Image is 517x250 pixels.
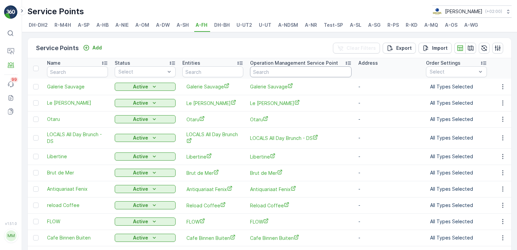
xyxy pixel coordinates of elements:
button: Active [115,217,176,226]
p: Status [115,60,130,66]
input: Search [250,66,352,77]
span: A-NIE [115,22,129,28]
button: Active [115,134,176,142]
p: All Types Selected [430,153,483,160]
div: Toggle Row Selected [33,117,39,122]
p: Address [358,60,378,66]
span: Galerie Sauvage [47,83,108,90]
button: Active [115,83,176,91]
a: Galerie Sauvage [186,83,239,90]
p: Service Points [27,6,84,17]
span: Antiquariaat Fenix [47,186,108,192]
div: Toggle Row Selected [33,235,39,241]
a: FLOW [250,218,352,225]
img: basis-logo_rgb2x.png [432,8,442,15]
button: Add [80,44,105,52]
p: Active [133,218,148,225]
span: v 1.51.0 [4,222,18,226]
span: A-OS [445,22,457,28]
a: Brut de Mer [186,169,239,176]
p: Active [133,169,148,176]
p: All Types Selected [430,218,483,225]
button: Export [383,43,416,54]
div: MM [6,230,17,241]
p: Service Points [36,43,79,53]
button: Import [419,43,452,54]
a: FLOW [47,218,108,225]
p: Active [133,186,148,192]
a: FLOW [186,218,239,225]
div: Toggle Row Selected [33,135,39,141]
p: Clear Filters [346,45,376,51]
td: - [355,111,423,127]
span: A-OM [135,22,149,28]
div: Toggle Row Selected [33,186,39,192]
p: Active [133,134,148,141]
button: Active [115,185,176,193]
span: Cafe Binnen Buiten [47,234,108,241]
button: MM [4,227,18,245]
span: DH-DH2 [29,22,48,28]
a: Otaru [250,116,352,123]
span: A-SH [177,22,189,28]
td: - [355,197,423,213]
span: R-KD [406,22,418,28]
span: Le [PERSON_NAME] [250,100,352,107]
td: - [355,213,423,230]
a: Cafe Binnen Buiten [250,234,352,242]
p: All Types Selected [430,169,483,176]
p: ( +02:00 ) [485,9,502,14]
span: A-DW [156,22,170,28]
span: DH-BH [214,22,230,28]
a: Otaru [186,116,239,123]
p: Add [92,44,102,51]
td: - [355,148,423,165]
div: Toggle Row Selected [33,154,39,159]
td: - [355,127,423,148]
img: logo [4,5,18,19]
span: Reload Coffee [250,202,352,209]
a: Le Petit George [250,100,352,107]
span: Le [PERSON_NAME] [47,100,108,106]
a: Galerie Sauvage [250,83,352,90]
a: Antiquariaat Fenix [186,186,239,193]
span: A-NDSM [278,22,298,28]
button: [PERSON_NAME](+02:00) [432,5,512,18]
span: A-NR [305,22,317,28]
div: Toggle Row Selected [33,84,39,89]
span: U-UT [259,22,271,28]
div: Toggle Row Selected [33,100,39,106]
p: Export [396,45,412,51]
p: All Types Selected [430,234,483,241]
span: A-WG [464,22,478,28]
p: 99 [12,77,17,82]
a: Cafe Binnen Buiten [186,234,239,242]
button: Active [115,169,176,177]
button: Active [115,115,176,123]
p: All Types Selected [430,83,483,90]
a: Brut de Mer [47,169,108,176]
p: Entities [182,60,200,66]
span: Reload Coffee [186,202,239,209]
a: Libertine [250,153,352,160]
a: Libertine [186,153,239,160]
p: Active [133,202,148,209]
a: LOCALS All Day Brunch - DS [250,134,352,142]
span: U-UT2 [237,22,252,28]
input: Search [182,66,243,77]
span: Libertine [47,153,108,160]
a: Otaru [47,116,108,123]
span: Test-SP [324,22,343,28]
p: Active [133,153,148,160]
p: Active [133,100,148,106]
